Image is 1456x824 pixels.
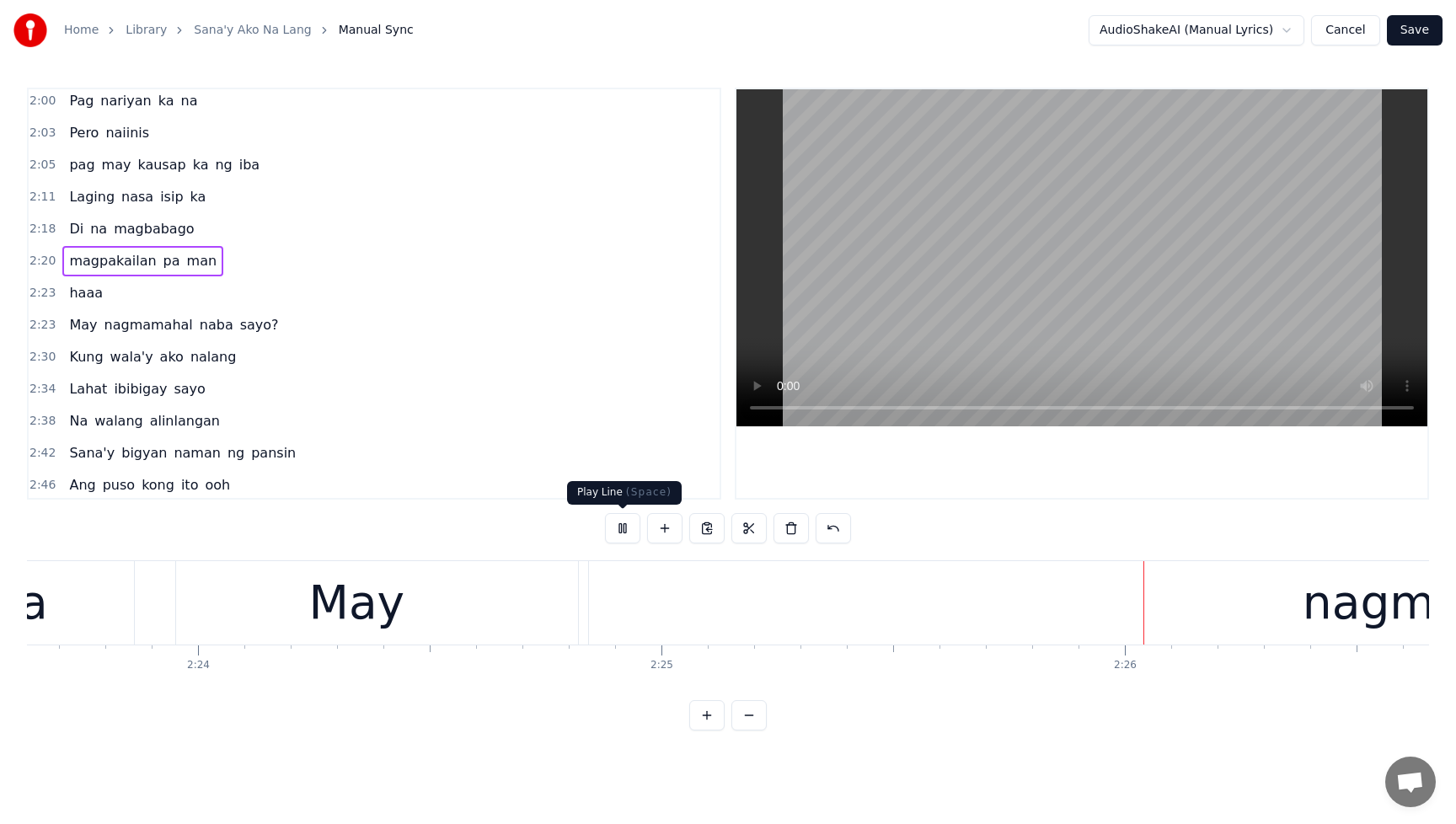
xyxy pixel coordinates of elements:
[226,443,246,463] span: ng
[158,347,185,367] span: ako
[67,315,99,334] span: May
[191,155,211,174] span: ka
[1311,15,1379,45] button: Cancel
[67,155,96,174] span: pag
[179,91,200,110] span: na
[1387,15,1443,45] button: Save
[189,187,208,206] span: ka
[29,221,56,238] span: 2:18
[67,283,104,302] span: haaa
[29,477,56,494] span: 2:46
[29,93,56,110] span: 2:00
[29,349,56,366] span: 2:30
[29,381,56,398] span: 2:34
[67,123,100,142] span: Pero
[213,155,233,174] span: ng
[238,315,281,334] span: sayo?
[172,443,222,463] span: naman
[136,155,187,174] span: kausap
[203,475,232,495] span: ooh
[67,219,85,238] span: Di
[29,445,56,462] span: 2:42
[29,253,56,270] span: 2:20
[157,91,176,110] span: ka
[29,317,56,334] span: 2:23
[29,285,56,302] span: 2:23
[103,315,195,334] span: nagmamahal
[238,155,261,174] span: iba
[194,22,311,39] a: Sana'y Ako Na Lang
[67,379,109,399] span: Lahat
[126,22,167,39] a: Library
[99,91,153,110] span: nariyan
[88,219,109,238] span: na
[67,187,116,206] span: Laging
[650,659,673,672] div: 2:25
[162,251,182,270] span: pa
[140,475,176,495] span: kong
[104,123,151,142] span: naiinis
[189,347,238,367] span: nalang
[29,157,56,174] span: 2:05
[112,379,169,399] span: ibibigay
[29,413,56,430] span: 2:38
[339,22,414,39] span: Manual Sync
[187,659,210,672] div: 2:24
[64,22,414,39] nav: breadcrumb
[101,475,136,495] span: puso
[67,91,95,110] span: Pag
[67,347,104,367] span: Kung
[13,13,47,47] img: youka
[100,155,133,174] span: may
[249,443,297,463] span: pansin
[172,379,206,399] span: sayo
[185,251,219,270] span: man
[198,315,235,334] span: naba
[308,568,404,638] div: May
[67,411,89,431] span: Na
[1385,757,1436,807] a: Open chat
[67,251,158,270] span: magpakailan
[109,347,155,367] span: wala'y
[1114,659,1137,672] div: 2:26
[29,125,56,142] span: 2:03
[158,187,185,206] span: isip
[567,481,682,505] div: Play Line
[179,475,201,495] span: ito
[29,189,56,206] span: 2:11
[148,411,222,431] span: alinlangan
[67,475,97,495] span: Ang
[120,187,155,206] span: nasa
[64,22,99,39] a: Home
[120,443,169,463] span: bigyan
[112,219,195,238] span: magbabago
[67,443,116,463] span: Sana'y
[93,411,144,431] span: walang
[626,486,672,498] span: ( Space )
